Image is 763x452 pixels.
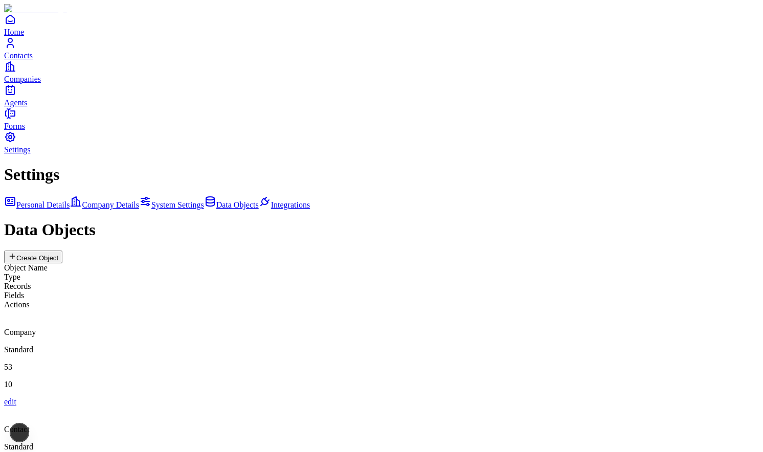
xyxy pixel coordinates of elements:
div: Records [4,282,759,291]
a: Personal Details [4,200,70,209]
h1: Data Objects [4,220,759,239]
span: Agents [4,98,27,107]
a: Forms [4,107,759,130]
button: Create Object [4,251,62,263]
a: Integrations [259,200,310,209]
p: 10 [4,380,759,389]
span: Integrations [271,200,310,209]
span: Forms [4,122,25,130]
p: 53 [4,363,759,372]
a: Data Objects [204,200,259,209]
a: Settings [4,131,759,154]
a: edit [4,397,16,406]
a: Home [4,13,759,36]
span: Contacts [4,51,33,60]
p: Standard [4,345,759,354]
a: Company Details [70,200,139,209]
p: Contact [4,425,759,434]
div: Object Name [4,263,759,273]
a: System Settings [139,200,204,209]
span: System Settings [151,200,204,209]
span: Personal Details [16,200,70,209]
img: Item Brain Logo [4,4,67,13]
span: Companies [4,75,41,83]
div: Actions [4,300,759,309]
span: Settings [4,145,31,154]
span: Company Details [82,200,139,209]
div: Fields [4,291,759,300]
a: Agents [4,84,759,107]
a: Companies [4,60,759,83]
div: Type [4,273,759,282]
span: Home [4,28,24,36]
span: Data Objects [216,200,259,209]
p: Standard [4,442,759,451]
p: Company [4,328,759,337]
a: Contacts [4,37,759,60]
h1: Settings [4,165,759,184]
